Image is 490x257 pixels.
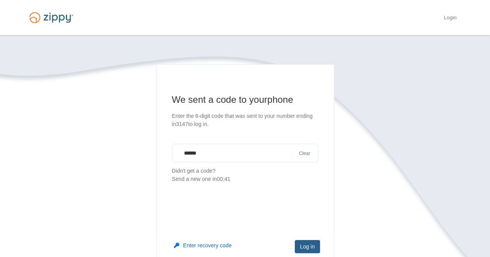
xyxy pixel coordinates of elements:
p: Enter the 6-digit code that was sent to your number ending in 3147 to log in. [172,112,318,128]
img: Logo [24,9,78,27]
p: Didn't get a code? [172,167,318,183]
h1: We sent a code to your phone [172,94,318,106]
button: Clear [297,150,313,157]
a: Login [444,15,456,22]
div: Send a new one in 00:41 [172,175,318,183]
button: Enter recovery code [174,242,232,249]
button: Log in [295,240,320,253]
